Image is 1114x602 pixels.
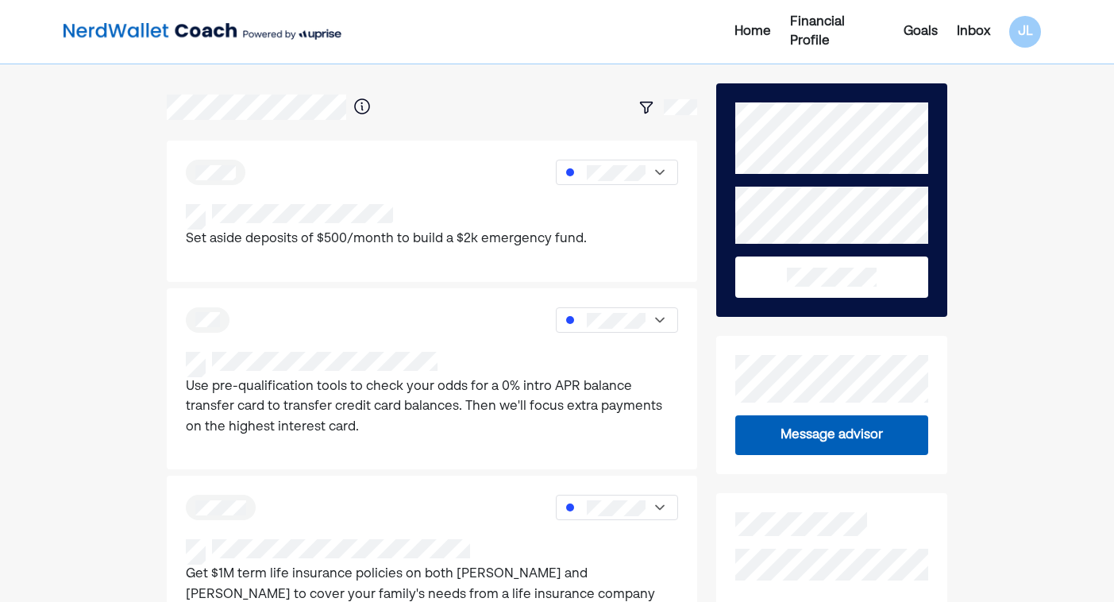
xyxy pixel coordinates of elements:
div: Goals [904,22,938,41]
div: Inbox [957,22,990,41]
p: Use pre-qualification tools to check your odds for a 0% intro APR balance transfer card to transf... [186,377,678,438]
div: Home [734,22,771,41]
div: JL [1009,16,1041,48]
div: Financial Profile [790,13,885,51]
p: Set aside deposits of $500/month to build a $2k emergency fund. [186,230,587,250]
button: Message advisor [735,415,929,455]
